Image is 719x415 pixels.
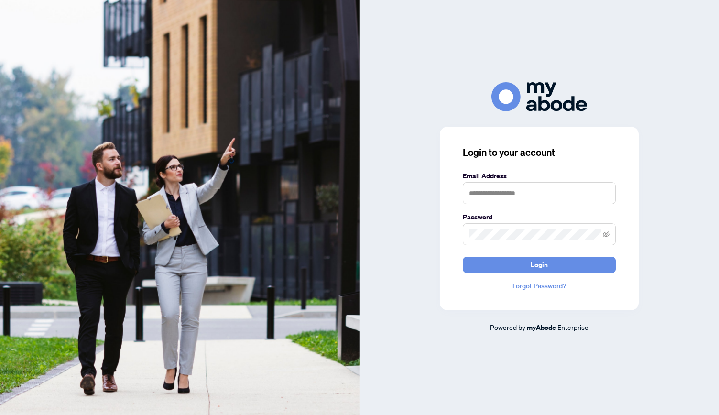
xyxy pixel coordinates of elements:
a: Forgot Password? [463,281,616,291]
h3: Login to your account [463,146,616,159]
span: Powered by [490,323,525,331]
span: eye-invisible [603,231,610,238]
label: Email Address [463,171,616,181]
img: ma-logo [491,82,587,111]
span: Login [531,257,548,273]
span: Enterprise [557,323,588,331]
button: Login [463,257,616,273]
a: myAbode [527,322,556,333]
label: Password [463,212,616,222]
